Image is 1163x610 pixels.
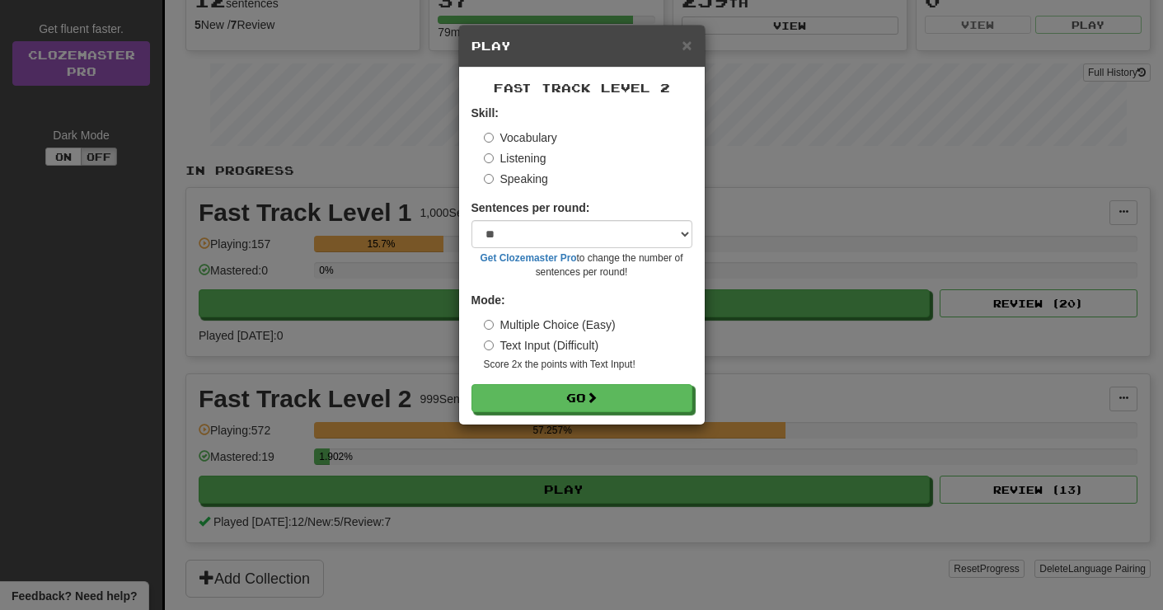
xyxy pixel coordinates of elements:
label: Speaking [484,171,548,187]
input: Multiple Choice (Easy) [484,320,494,330]
label: Listening [484,150,546,167]
small: to change the number of sentences per round! [471,251,692,279]
a: Get Clozemaster Pro [481,252,577,264]
strong: Skill: [471,106,499,120]
strong: Mode: [471,293,505,307]
small: Score 2x the points with Text Input ! [484,358,692,372]
label: Vocabulary [484,129,557,146]
span: Fast Track Level 2 [494,81,670,95]
label: Multiple Choice (Easy) [484,317,616,333]
label: Sentences per round: [471,199,590,216]
button: Close [682,36,692,54]
button: Go [471,384,692,412]
span: × [682,35,692,54]
input: Vocabulary [484,133,494,143]
input: Speaking [484,174,494,184]
input: Listening [484,153,494,163]
input: Text Input (Difficult) [484,340,494,350]
label: Text Input (Difficult) [484,337,599,354]
h5: Play [471,38,692,54]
